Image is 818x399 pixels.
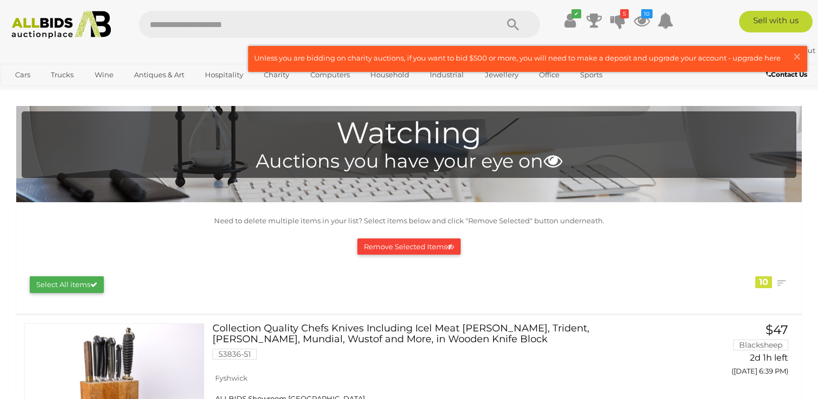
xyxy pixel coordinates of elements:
[766,69,810,81] a: Contact Us
[221,323,663,368] a: Collection Quality Chefs Knives Including Icel Meat [PERSON_NAME], Trident, [PERSON_NAME], Mundia...
[363,66,416,84] a: Household
[478,66,526,84] a: Jewellery
[44,66,81,84] a: Trucks
[766,70,807,78] b: Contact Us
[532,66,567,84] a: Office
[423,66,471,84] a: Industrial
[573,66,609,84] a: Sports
[610,11,626,30] a: 5
[88,66,121,84] a: Wine
[198,66,250,84] a: Hospitality
[30,276,104,293] button: Select All items
[620,9,629,18] i: 5
[562,11,578,30] a: ✔
[571,9,581,18] i: ✔
[303,66,357,84] a: Computers
[22,215,796,227] p: Need to delete multiple items in your list? Select items below and click "Remove Selected" button...
[357,238,461,255] button: Remove Selected Items
[8,66,37,84] a: Cars
[257,66,296,84] a: Charity
[8,84,99,102] a: [GEOGRAPHIC_DATA]
[634,11,650,30] a: 10
[27,117,791,150] h1: Watching
[486,11,540,38] button: Search
[679,323,791,381] a: $47 Blacksheep 2d 1h left ([DATE] 6:39 PM)
[766,322,788,337] span: $47
[792,46,802,67] span: ×
[27,151,791,172] h4: Auctions you have your eye on
[755,276,772,288] div: 10
[739,11,813,32] a: Sell with us
[6,11,116,39] img: Allbids.com.au
[127,66,191,84] a: Antiques & Art
[641,9,653,18] i: 10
